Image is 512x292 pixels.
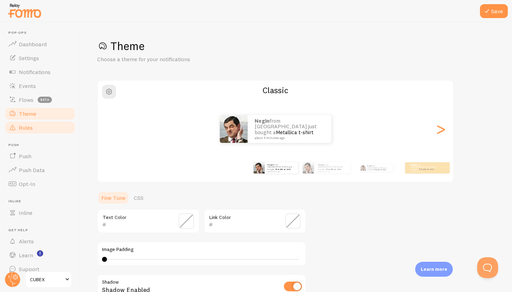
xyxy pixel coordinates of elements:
small: about 4 minutes ago [318,171,347,172]
div: Learn more [415,262,453,277]
a: Opt-In [4,177,76,191]
a: Push Data [4,163,76,177]
small: about 4 minutes ago [255,136,322,140]
span: Get Help [8,228,76,233]
label: Image Padding [102,246,301,253]
a: Push [4,149,76,163]
a: Alerts [4,234,76,248]
span: Support [19,266,39,273]
p: from [GEOGRAPHIC_DATA] just bought a [367,164,390,172]
p: Choose a theme for your notifications [97,55,264,63]
a: CUBEX [25,271,72,288]
span: Inline [19,209,32,216]
div: Next slide [436,104,445,154]
h2: Classic [98,85,453,96]
a: Theme [4,107,76,121]
a: Metallica t-shirt [276,168,291,171]
a: Support [4,262,76,276]
span: Push [8,143,76,147]
p: from [GEOGRAPHIC_DATA] just bought a [267,163,295,172]
a: Flows beta [4,93,76,107]
span: CUBEX [30,275,63,284]
span: Flows [19,96,33,103]
img: Fomo [254,162,265,173]
svg: <p>Watch New Feature Tutorials!</p> [37,250,43,257]
a: Metallica t-shirt [326,168,341,171]
img: Fomo [303,162,314,173]
span: Notifications [19,68,51,75]
p: from [GEOGRAPHIC_DATA] just bought a [411,163,439,172]
strong: Negin [267,163,273,166]
img: Fomo [220,115,248,143]
a: Inline [4,206,76,220]
a: CSS [130,191,148,205]
strong: Negin [318,163,324,166]
a: Settings [4,51,76,65]
p: from [GEOGRAPHIC_DATA] just bought a [255,118,324,140]
img: fomo-relay-logo-orange.svg [7,2,42,19]
a: Learn [4,248,76,262]
a: Events [4,79,76,93]
small: about 4 minutes ago [267,171,295,172]
small: about 4 minutes ago [411,171,438,172]
span: Rules [19,124,33,131]
span: Dashboard [19,41,47,48]
span: Alerts [19,238,34,245]
span: Learn [19,252,33,259]
span: Theme [19,110,36,117]
span: Opt-In [19,180,35,187]
h1: Theme [97,39,495,53]
span: Settings [19,55,39,62]
p: Learn more [421,266,447,273]
img: Fomo [360,165,366,171]
strong: Negin [411,163,417,166]
span: Push [19,153,31,160]
a: Metallica t-shirt [419,168,434,171]
span: Events [19,82,36,89]
a: Dashboard [4,37,76,51]
span: Push Data [19,167,45,173]
a: Metallica t-shirt [374,169,386,171]
p: from [GEOGRAPHIC_DATA] just bought a [318,163,347,172]
strong: Negin [255,117,270,124]
a: Notifications [4,65,76,79]
span: beta [38,97,52,103]
a: Fine Tune [97,191,130,205]
a: Rules [4,121,76,135]
a: Metallica t-shirt [276,129,313,136]
iframe: Help Scout Beacon - Open [477,257,498,278]
span: Pop-ups [8,31,76,35]
span: Inline [8,199,76,204]
strong: Negin [367,165,372,167]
